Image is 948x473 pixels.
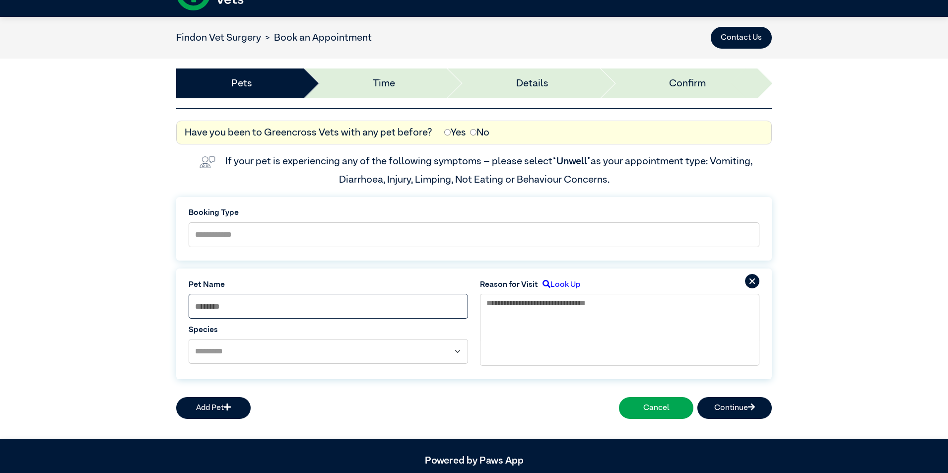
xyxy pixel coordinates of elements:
label: No [470,125,489,140]
img: vet [196,152,219,172]
button: Continue [697,397,772,419]
label: Pet Name [189,279,468,291]
li: Book an Appointment [261,30,372,45]
label: Species [189,324,468,336]
input: Yes [444,129,451,135]
label: If your pet is experiencing any of the following symptoms – please select as your appointment typ... [225,156,754,184]
button: Add Pet [176,397,251,419]
label: Yes [444,125,466,140]
label: Have you been to Greencross Vets with any pet before? [185,125,432,140]
input: No [470,129,476,135]
label: Reason for Visit [480,279,538,291]
label: Booking Type [189,207,759,219]
a: Findon Vet Surgery [176,33,261,43]
label: Look Up [538,279,580,291]
h5: Powered by Paws App [176,455,772,467]
a: Pets [231,76,252,91]
nav: breadcrumb [176,30,372,45]
span: “Unwell” [552,156,591,166]
button: Cancel [619,397,693,419]
button: Contact Us [711,27,772,49]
